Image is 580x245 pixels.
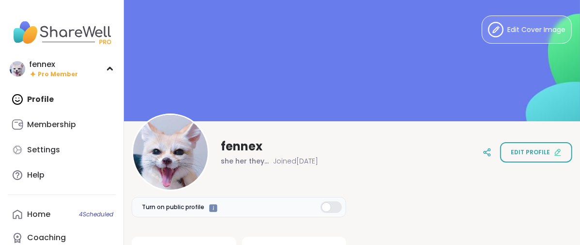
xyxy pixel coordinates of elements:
[79,211,113,218] span: 4 Scheduled
[500,142,572,163] button: Edit profile
[10,61,25,77] img: fennex
[27,232,66,243] div: Coaching
[27,145,60,155] div: Settings
[133,115,208,190] img: fennex
[8,163,116,187] a: Help
[507,25,565,35] span: Edit Cover Image
[8,113,116,136] a: Membership
[8,138,116,162] a: Settings
[8,16,116,49] img: ShareWell Nav Logo
[273,156,318,166] span: Joined [DATE]
[511,148,550,157] span: Edit profile
[38,70,78,79] span: Pro Member
[221,139,262,154] span: fennex
[8,203,116,226] a: Home4Scheduled
[27,170,45,180] div: Help
[142,203,204,212] span: Turn on public profile
[29,59,78,70] div: fennex
[482,16,572,44] button: Edit Cover Image
[209,204,217,212] iframe: Spotlight
[27,119,76,130] div: Membership
[221,156,269,166] span: she her they them
[27,209,50,220] div: Home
